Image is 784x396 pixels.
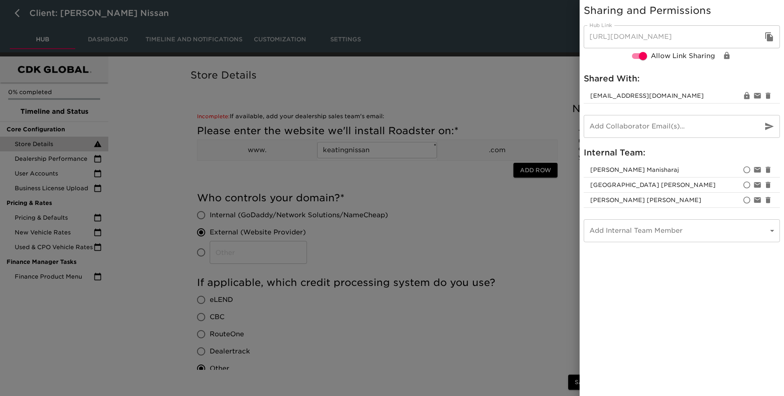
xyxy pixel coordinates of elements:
div: ​ [584,219,780,242]
span: madison.craig@roadster.com [590,182,716,188]
div: Remove dsusan@keatingauto.com [763,90,773,101]
div: Remove catherine.manisharaj@cdk.com [763,164,773,175]
span: [EMAIL_ADDRESS][DOMAIN_NAME] [590,92,741,100]
div: Remove madison.craig@roadster.com [763,180,773,190]
div: Set as primay account owner [741,164,752,175]
h5: Sharing and Permissions [584,4,780,17]
h6: Shared With: [584,72,780,85]
div: Resend invite email to dsusan@keatingauto.com [752,90,763,101]
span: Allow Link Sharing [651,51,715,61]
div: Disable notifications for vijaysairam.nandivada@cdk.com [752,195,763,205]
div: Change View/Edit Permissions for Link Share [721,50,732,61]
h6: Internal Team: [584,146,780,159]
div: Disable notifications for madison.craig@roadster.com [752,180,763,190]
span: catherine.manisharaj@cdk.com [590,166,679,173]
div: Remove vijaysairam.nandivada@cdk.com [763,195,773,205]
span: vijaysairam.nandivada@cdk.com [590,197,701,203]
div: Disable notifications for catherine.manisharaj@cdk.com [752,164,763,175]
div: Set as primay account owner [741,180,752,190]
div: Change View/Edit Permissions for dsusan@keatingauto.com [741,90,752,101]
div: Set as primay account owner [741,195,752,205]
